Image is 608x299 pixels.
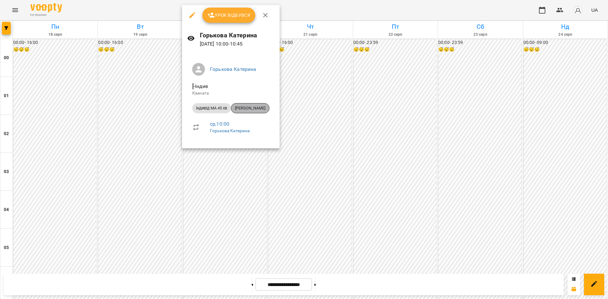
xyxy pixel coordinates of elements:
a: ср , 10:00 [210,121,229,127]
h6: Горькова Катерина [200,30,275,40]
a: Горькова Катерина [210,128,250,133]
p: Кімната [192,90,269,97]
a: Горькова Катерина [210,66,256,72]
span: індивід МА 45 хв [192,105,231,111]
p: [DATE] 10:00 - 10:45 [200,40,275,48]
button: Урок відбувся [202,8,256,23]
div: [PERSON_NAME] [231,103,269,113]
span: [PERSON_NAME] [231,105,269,111]
span: Урок відбувся [207,11,250,19]
span: - Індив [192,83,209,89]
